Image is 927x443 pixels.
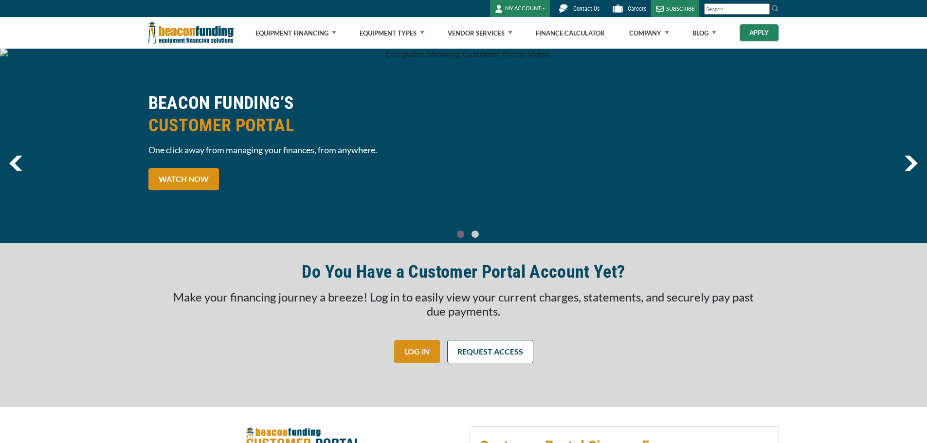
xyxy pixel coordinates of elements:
[148,92,458,137] h2: BEACON FUNDING’S
[692,18,716,49] a: Blog
[148,168,219,190] a: WATCH NOW
[448,18,512,49] a: Vendor Services
[148,17,235,49] img: Beacon Funding Corporation logo
[148,144,458,156] span: One click away from managing your finances, from anywhere.
[360,18,424,49] a: Equipment Types
[255,18,336,49] a: Equipment Financing
[628,5,646,12] span: Careers
[9,156,22,171] a: previous
[904,156,918,171] img: Right Navigator
[394,340,440,363] a: LOG IN
[629,18,669,49] a: Company
[904,156,918,171] a: next
[302,261,625,283] h2: Do You Have a Customer Portal Account Yet?
[573,5,600,12] span: Contact Us
[470,230,481,238] a: Go To Slide 1
[447,340,533,363] a: REQUEST ACCESS
[148,114,458,137] span: CUSTOMER PORTAL
[704,3,770,15] input: Search
[173,290,754,318] span: Make your financing journey a breeze! Log in to easily view your current charges, statements, and...
[455,230,467,238] a: Go To Slide 0
[740,24,779,41] a: Apply
[9,156,22,171] img: Left Navigator
[536,18,605,49] a: Finance Calculator
[771,4,779,12] img: Search
[760,5,767,13] a: Clear search text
